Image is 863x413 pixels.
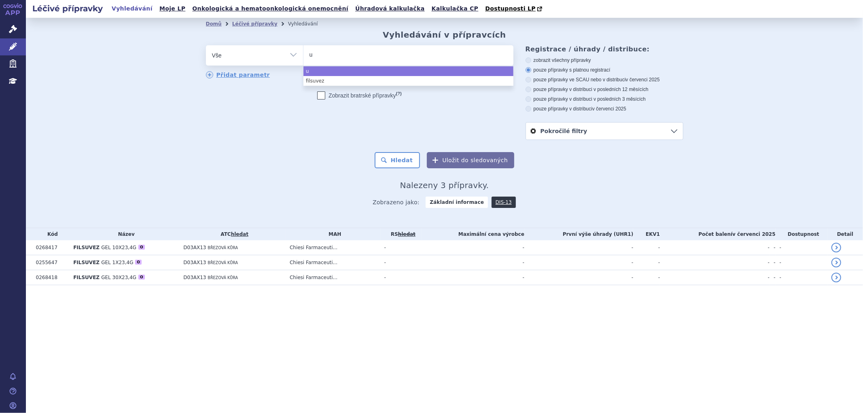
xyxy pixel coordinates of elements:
a: vyhledávání neobsahuje žádnou platnou referenční skupinu [398,231,416,237]
span: Dostupnosti LP [485,5,536,12]
th: RS [380,228,422,240]
td: Chiesi Farmaceuti... [286,240,380,255]
span: D03AX13 [183,260,206,265]
td: - [776,270,827,285]
td: - [422,240,524,255]
a: Léčivé přípravky [232,21,278,27]
td: - [524,240,633,255]
div: O [135,260,142,265]
a: Domů [206,21,222,27]
a: Kalkulačka CP [429,3,481,14]
td: 0255647 [32,255,70,270]
td: - [633,255,660,270]
label: pouze přípravky v distribuci [526,106,683,112]
a: Dostupnosti LP [483,3,546,15]
td: Chiesi Farmaceuti... [286,255,380,270]
span: Nalezeny 3 přípravky. [400,180,489,190]
td: - [660,270,770,285]
span: v červenci 2025 [732,231,775,237]
span: D03AX13 [183,275,206,280]
span: GEL 10X23,4G [101,245,136,250]
td: - [380,255,422,270]
li: u [303,66,513,76]
abbr: (?) [396,91,402,96]
a: Moje LP [157,3,188,14]
a: detail [831,273,841,282]
label: pouze přípravky ve SCAU nebo v distribuci [526,76,683,83]
th: Počet balení [660,228,776,240]
td: - [633,270,660,285]
td: - [770,255,776,270]
th: Maximální cena výrobce [422,228,524,240]
a: detail [831,258,841,267]
span: D03AX13 [183,245,206,250]
label: pouze přípravky v distribuci v posledních 3 měsících [526,96,683,102]
td: - [422,255,524,270]
td: 0268418 [32,270,70,285]
label: Zobrazit bratrské přípravky [317,91,402,100]
li: filsuvez [303,76,513,86]
th: První výše úhrady (UHR1) [524,228,633,240]
td: - [776,255,827,270]
a: DIS-13 [492,197,516,208]
h3: Registrace / úhrady / distribuce: [526,45,683,53]
th: Dostupnost [776,228,827,240]
td: - [422,270,524,285]
label: pouze přípravky s platnou registrací [526,67,683,73]
div: O [138,245,145,250]
td: Chiesi Farmaceuti... [286,270,380,285]
a: Pokročilé filtry [526,123,683,140]
li: Vyhledávání [288,18,329,30]
a: Vyhledávání [109,3,155,14]
th: Název [69,228,179,240]
a: Úhradová kalkulačka [353,3,427,14]
div: O [138,275,145,280]
button: Hledat [375,152,420,168]
a: Přidat parametr [206,71,270,78]
td: - [524,255,633,270]
span: FILSUVEZ [73,245,100,250]
span: GEL 30X23,4G [101,275,136,280]
del: hledat [398,231,416,237]
td: - [776,240,827,255]
th: ATC [179,228,286,240]
h2: Léčivé přípravky [26,3,109,14]
label: pouze přípravky v distribuci v posledních 12 měsících [526,86,683,93]
span: FILSUVEZ [73,275,100,280]
a: hledat [231,231,248,237]
td: - [660,255,770,270]
td: - [633,240,660,255]
a: Onkologická a hematoonkologická onemocnění [190,3,351,14]
label: zobrazit všechny přípravky [526,57,683,64]
td: - [770,240,776,255]
span: FILSUVEZ [73,260,100,265]
th: Kód [32,228,70,240]
span: BŘEZOVÁ KŮRA [208,246,238,250]
h2: Vyhledávání v přípravcích [383,30,506,40]
th: MAH [286,228,380,240]
span: BŘEZOVÁ KŮRA [208,261,238,265]
strong: Základní informace [426,197,488,208]
td: - [660,240,770,255]
a: detail [831,243,841,252]
span: Zobrazeno jako: [373,197,420,208]
span: v červenci 2025 [592,106,626,112]
td: - [380,240,422,255]
span: GEL 1X23,4G [101,260,133,265]
span: BŘEZOVÁ KŮRA [208,275,238,280]
span: v červenci 2025 [626,77,660,83]
th: Detail [827,228,863,240]
td: 0268417 [32,240,70,255]
button: Uložit do sledovaných [427,152,514,168]
td: - [380,270,422,285]
td: - [770,270,776,285]
td: - [524,270,633,285]
th: EKV1 [633,228,660,240]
